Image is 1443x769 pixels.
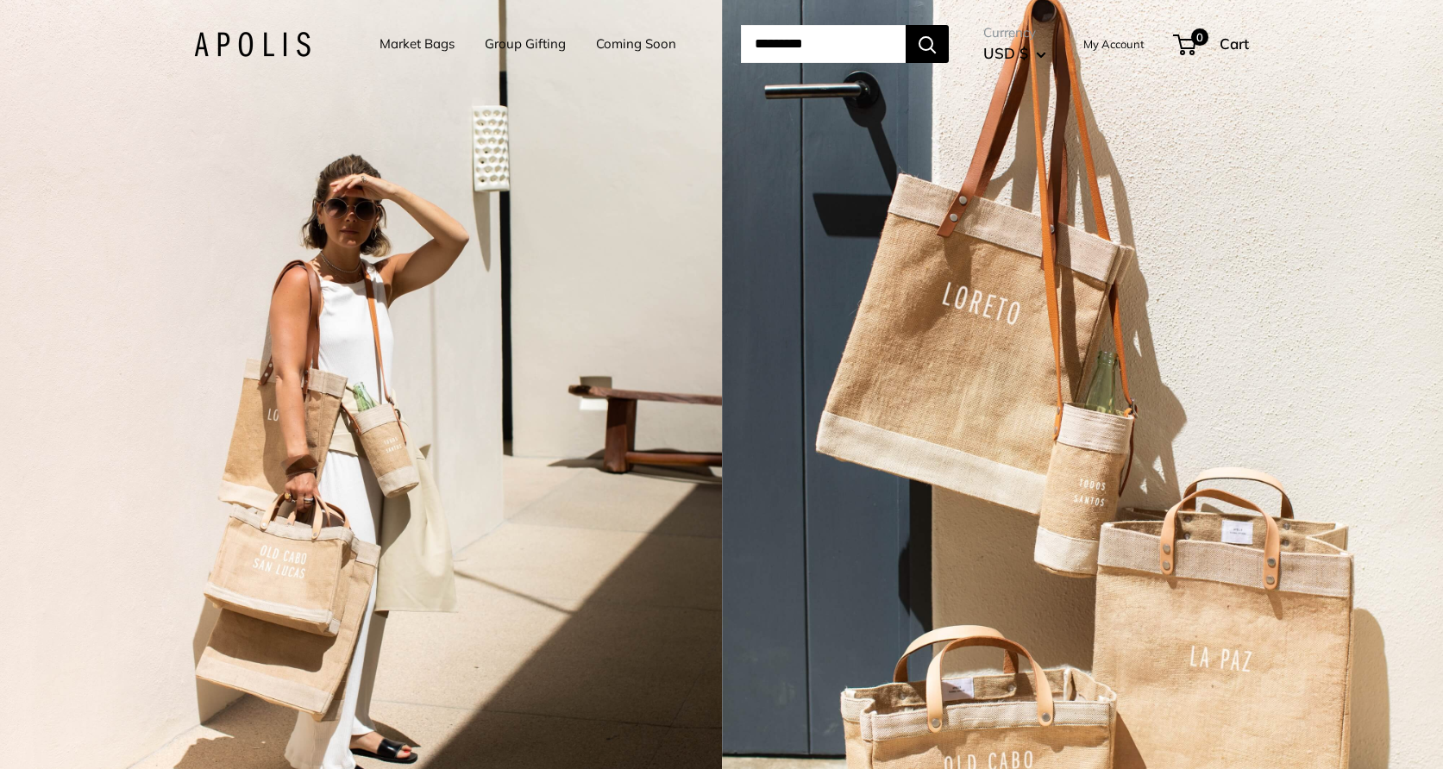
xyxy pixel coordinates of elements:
button: USD $ [983,40,1046,67]
a: My Account [1083,34,1145,54]
input: Search... [741,25,906,63]
a: 0 Cart [1175,30,1249,58]
a: Market Bags [380,32,455,56]
span: Currency [983,21,1046,45]
span: Cart [1220,34,1249,53]
a: Group Gifting [485,32,566,56]
span: USD $ [983,44,1028,62]
a: Coming Soon [596,32,676,56]
img: Apolis [194,32,311,57]
span: 0 [1191,28,1208,46]
button: Search [906,25,949,63]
